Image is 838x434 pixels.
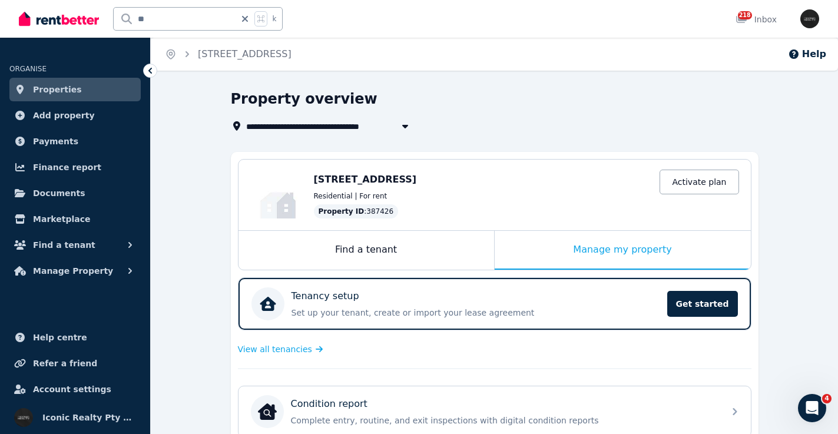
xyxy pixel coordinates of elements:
span: Residential | For rent [314,191,387,201]
a: Help centre [9,326,141,349]
button: Find a tenant [9,233,141,257]
a: Account settings [9,377,141,401]
span: Find a tenant [33,238,95,252]
span: Account settings [33,382,111,396]
a: Refer a friend [9,352,141,375]
div: : 387426 [314,204,399,218]
span: Marketplace [33,212,90,226]
p: Condition report [291,397,367,411]
span: Refer a friend [33,356,97,370]
a: Documents [9,181,141,205]
a: Add property [9,104,141,127]
span: Help centre [33,330,87,344]
p: Set up your tenant, create or import your lease agreement [292,307,660,319]
span: k [272,14,276,24]
span: Property ID [319,207,365,216]
p: Tenancy setup [292,289,359,303]
a: Properties [9,78,141,101]
a: [STREET_ADDRESS] [198,48,292,59]
iframe: Intercom live chat [798,394,826,422]
div: Manage my property [495,231,751,270]
h1: Property overview [231,90,377,108]
button: Help [788,47,826,61]
a: Tenancy setupSet up your tenant, create or import your lease agreementGet started [239,278,751,330]
span: ORGANISE [9,65,47,73]
span: Manage Property [33,264,113,278]
div: Inbox [736,14,777,25]
p: Complete entry, routine, and exit inspections with digital condition reports [291,415,717,426]
span: 4 [822,394,832,403]
img: RentBetter [19,10,99,28]
div: Find a tenant [239,231,494,270]
img: Iconic Realty Pty Ltd [14,408,33,427]
button: Manage Property [9,259,141,283]
a: View all tenancies [238,343,323,355]
span: View all tenancies [238,343,312,355]
img: Iconic Realty Pty Ltd [800,9,819,28]
span: Add property [33,108,95,122]
span: 218 [738,11,752,19]
a: Marketplace [9,207,141,231]
nav: Breadcrumb [151,38,306,71]
span: Finance report [33,160,101,174]
span: [STREET_ADDRESS] [314,174,417,185]
a: Payments [9,130,141,153]
span: Iconic Realty Pty Ltd [42,410,136,425]
a: Activate plan [660,170,738,194]
img: Condition report [258,402,277,421]
span: Documents [33,186,85,200]
a: Finance report [9,155,141,179]
span: Properties [33,82,82,97]
span: Payments [33,134,78,148]
span: Get started [667,291,738,317]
